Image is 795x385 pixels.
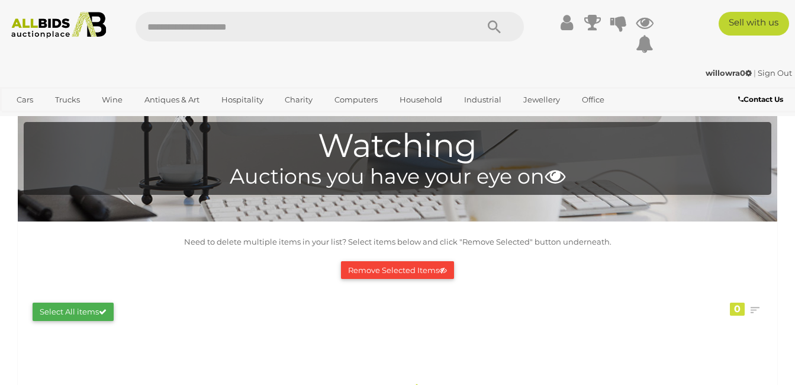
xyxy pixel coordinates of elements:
[327,90,385,110] a: Computers
[738,95,783,104] b: Contact Us
[55,110,155,129] a: [GEOGRAPHIC_DATA]
[9,90,41,110] a: Cars
[465,12,524,41] button: Search
[341,261,454,280] button: Remove Selected Items
[30,128,765,164] h1: Watching
[456,90,509,110] a: Industrial
[738,93,786,106] a: Contact Us
[758,68,792,78] a: Sign Out
[47,90,88,110] a: Trucks
[94,90,130,110] a: Wine
[24,235,771,249] p: Need to delete multiple items in your list? Select items below and click "Remove Selected" button...
[706,68,752,78] strong: willowra0
[214,90,271,110] a: Hospitality
[719,12,789,36] a: Sell with us
[754,68,756,78] span: |
[392,90,450,110] a: Household
[730,303,745,316] div: 0
[6,12,112,38] img: Allbids.com.au
[516,90,568,110] a: Jewellery
[33,303,114,321] button: Select All items
[30,165,765,188] h4: Auctions you have your eye on
[277,90,320,110] a: Charity
[706,68,754,78] a: willowra0
[574,90,612,110] a: Office
[9,110,49,129] a: Sports
[137,90,207,110] a: Antiques & Art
